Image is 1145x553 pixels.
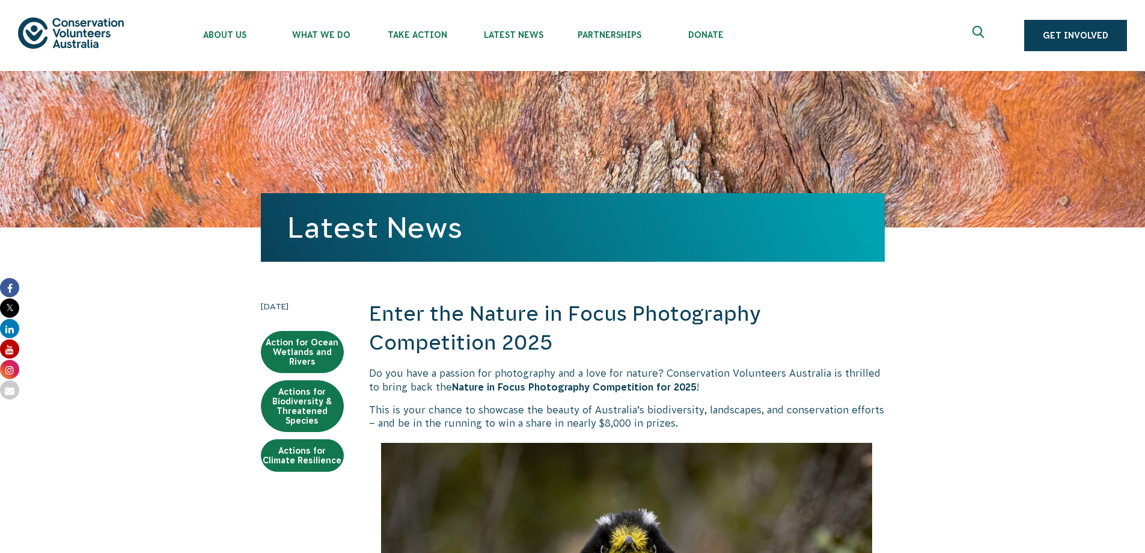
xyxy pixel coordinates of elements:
button: Expand search box Close search box [965,21,994,50]
a: Actions for Biodiversity & Threatened Species [261,380,344,432]
span: Take Action [369,30,465,40]
h2: Enter the Nature in Focus Photography Competition 2025 [369,300,885,357]
span: Expand search box [972,26,988,45]
a: Action for Ocean Wetlands and Rivers [261,331,344,373]
a: Actions for Climate Resilience [261,439,344,472]
time: [DATE] [261,300,344,313]
a: Get Involved [1024,20,1127,51]
strong: Nature in Focus Photography Competition for 2025 [452,382,697,392]
img: logo.svg [18,17,124,48]
span: What We Do [273,30,369,40]
span: Donate [658,30,754,40]
p: Do you have a passion for photography and a love for nature? Conservation Volunteers Australia is... [369,366,885,394]
span: Latest News [465,30,561,40]
p: This is your chance to showcase the beauty of Australia’s biodiversity, landscapes, and conservat... [369,403,885,430]
a: Latest News [287,211,462,244]
span: About Us [177,30,273,40]
span: Partnerships [561,30,658,40]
